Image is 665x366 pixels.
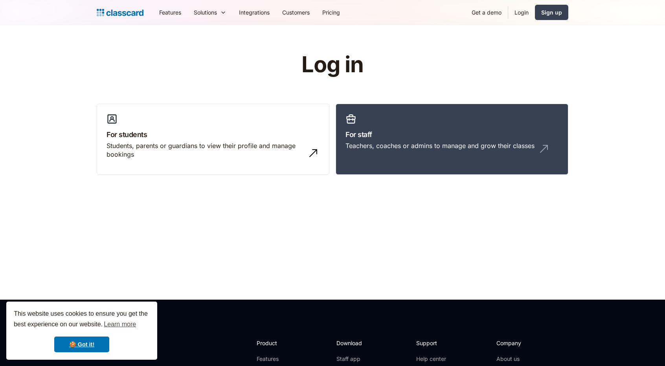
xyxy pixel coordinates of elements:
[541,8,562,16] div: Sign up
[496,355,549,363] a: About us
[14,309,150,330] span: This website uses cookies to ensure you get the best experience on our website.
[97,104,329,175] a: For studentsStudents, parents or guardians to view their profile and manage bookings
[535,5,568,20] a: Sign up
[208,53,457,77] h1: Log in
[107,129,320,140] h3: For students
[345,129,558,140] h3: For staff
[107,141,304,159] div: Students, parents or guardians to view their profile and manage bookings
[336,104,568,175] a: For staffTeachers, coaches or admins to manage and grow their classes
[257,339,299,347] h2: Product
[153,4,187,21] a: Features
[316,4,346,21] a: Pricing
[416,355,448,363] a: Help center
[6,302,157,360] div: cookieconsent
[97,7,143,18] a: Logo
[465,4,508,21] a: Get a demo
[54,337,109,352] a: dismiss cookie message
[257,355,299,363] a: Features
[336,339,369,347] h2: Download
[276,4,316,21] a: Customers
[233,4,276,21] a: Integrations
[103,318,137,330] a: learn more about cookies
[416,339,448,347] h2: Support
[345,141,535,150] div: Teachers, coaches or admins to manage and grow their classes
[194,8,217,16] div: Solutions
[187,4,233,21] div: Solutions
[336,355,369,363] a: Staff app
[508,4,535,21] a: Login
[496,339,549,347] h2: Company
